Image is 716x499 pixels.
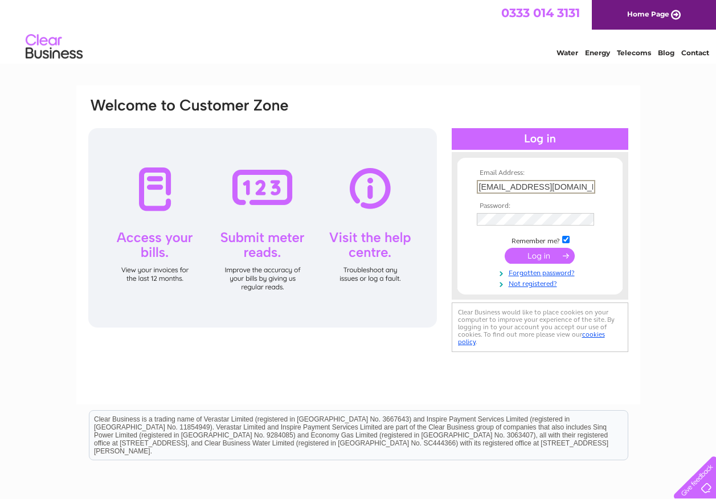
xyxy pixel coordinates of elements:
[681,48,709,57] a: Contact
[477,277,606,288] a: Not registered?
[477,267,606,277] a: Forgotten password?
[25,30,83,64] img: logo.png
[505,248,575,264] input: Submit
[557,48,578,57] a: Water
[585,48,610,57] a: Energy
[89,6,628,55] div: Clear Business is a trading name of Verastar Limited (registered in [GEOGRAPHIC_DATA] No. 3667643...
[474,202,606,210] th: Password:
[658,48,674,57] a: Blog
[474,234,606,246] td: Remember me?
[452,302,628,352] div: Clear Business would like to place cookies on your computer to improve your experience of the sit...
[458,330,605,346] a: cookies policy
[501,6,580,20] a: 0333 014 3131
[474,169,606,177] th: Email Address:
[617,48,651,57] a: Telecoms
